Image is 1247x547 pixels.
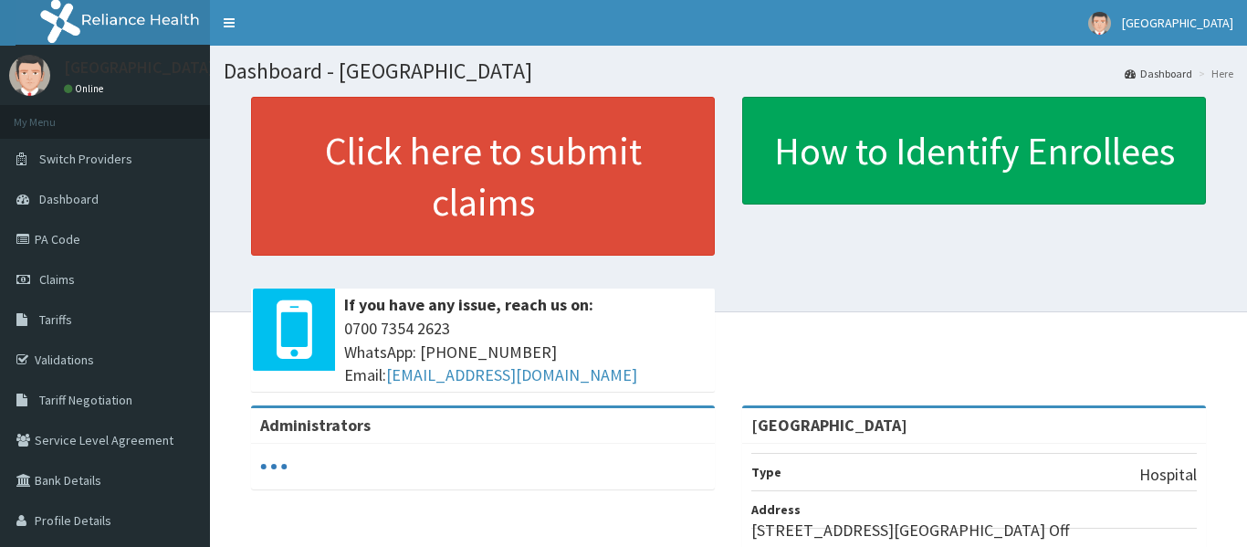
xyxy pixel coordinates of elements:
b: Administrators [260,415,371,436]
b: Type [751,464,781,480]
span: 0700 7354 2623 WhatsApp: [PHONE_NUMBER] Email: [344,317,706,387]
a: Online [64,82,108,95]
p: Hospital [1139,463,1197,487]
img: User Image [9,55,50,96]
span: Dashboard [39,191,99,207]
span: Switch Providers [39,151,132,167]
a: [EMAIL_ADDRESS][DOMAIN_NAME] [386,364,637,385]
svg: audio-loading [260,453,288,480]
a: Dashboard [1125,66,1192,81]
b: Address [751,501,801,518]
span: Tariffs [39,311,72,328]
span: Tariff Negotiation [39,392,132,408]
h1: Dashboard - [GEOGRAPHIC_DATA] [224,59,1233,83]
b: If you have any issue, reach us on: [344,294,593,315]
strong: [GEOGRAPHIC_DATA] [751,415,907,436]
p: [GEOGRAPHIC_DATA] [64,59,215,76]
span: Claims [39,271,75,288]
li: Here [1194,66,1233,81]
span: [GEOGRAPHIC_DATA] [1122,15,1233,31]
a: Click here to submit claims [251,97,715,256]
img: User Image [1088,12,1111,35]
a: How to Identify Enrollees [742,97,1206,205]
